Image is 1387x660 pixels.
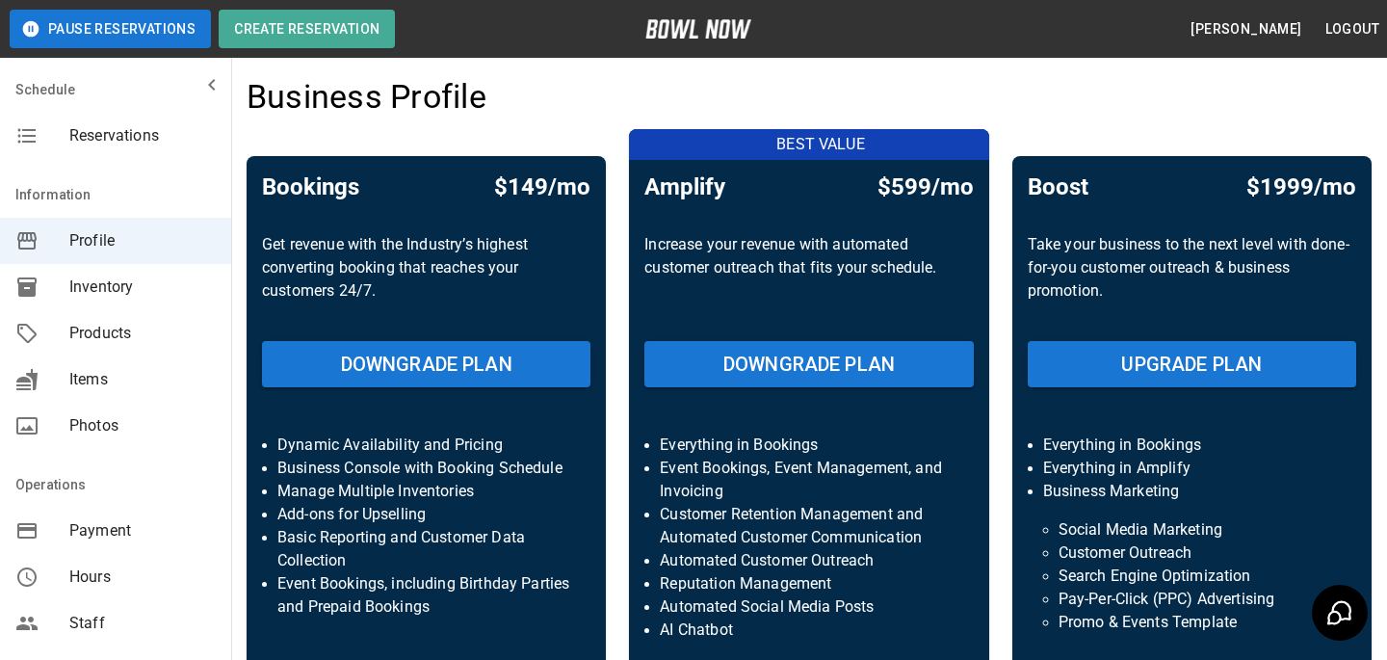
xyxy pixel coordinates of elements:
p: Get revenue with the Industry’s highest converting booking that reaches your customers 24/7. [262,233,590,326]
p: Promo & Events Template [1059,611,1325,634]
h5: $149/mo [494,172,590,202]
h5: Bookings [262,172,359,202]
h5: $599/mo [877,172,974,202]
h4: Business Profile [247,77,486,118]
button: [PERSON_NAME] [1183,12,1309,47]
h6: DOWNGRADE PLAN [723,349,895,380]
p: AI Chatbot [660,619,957,642]
h6: UPGRADE PLAN [1121,349,1262,380]
p: Search Engine Optimization [1059,565,1325,588]
span: Hours [69,566,216,589]
p: Customer Outreach [1059,541,1325,565]
p: Automated Social Media Posts [660,595,957,619]
span: Photos [69,414,216,437]
p: Add-ons for Upselling [277,503,575,526]
span: Profile [69,229,216,252]
p: Customer Retention Management and Automated Customer Communication [660,503,957,549]
button: DOWNGRADE PLAN [644,341,973,387]
h5: Amplify [644,172,725,202]
p: Dynamic Availability and Pricing [277,434,575,457]
button: Logout [1318,12,1387,47]
p: Event Bookings, including Birthday Parties and Prepaid Bookings [277,572,575,619]
button: Pause Reservations [10,10,211,48]
span: Reservations [69,124,216,147]
p: Everything in Bookings [1043,434,1341,457]
p: BEST VALUE [641,133,1000,156]
p: Basic Reporting and Customer Data Collection [277,526,575,572]
p: Pay-Per-Click (PPC) Advertising [1059,588,1325,611]
span: Payment [69,519,216,542]
h5: Boost [1028,172,1088,202]
p: Automated Customer Outreach [660,549,957,572]
p: Increase your revenue with automated customer outreach that fits your schedule. [644,233,973,326]
p: Reputation Management [660,572,957,595]
p: Event Bookings, Event Management, and Invoicing [660,457,957,503]
p: Business Marketing [1043,480,1341,503]
button: DOWNGRADE PLAN [262,341,590,387]
span: Products [69,322,216,345]
p: Social Media Marketing [1059,518,1325,541]
button: UPGRADE PLAN [1028,341,1356,387]
button: Create Reservation [219,10,395,48]
p: Take your business to the next level with done-for-you customer outreach & business promotion. [1028,233,1356,326]
p: Business Console with Booking Schedule [277,457,575,480]
h5: $1999/mo [1246,172,1356,202]
img: logo [645,19,751,39]
span: Staff [69,612,216,635]
p: Manage Multiple Inventories [277,480,575,503]
p: Everything in Bookings [660,434,957,457]
span: Inventory [69,276,216,299]
span: Items [69,368,216,391]
p: Everything in Amplify [1043,457,1341,480]
h6: DOWNGRADE PLAN [341,349,512,380]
